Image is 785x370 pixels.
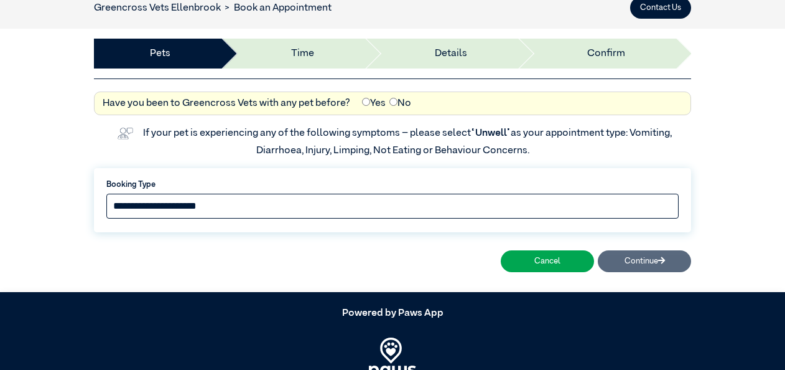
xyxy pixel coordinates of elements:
[362,98,370,106] input: Yes
[221,1,332,16] li: Book an Appointment
[113,123,137,143] img: vet
[471,128,511,138] span: “Unwell”
[94,1,332,16] nav: breadcrumb
[389,96,411,111] label: No
[103,96,350,111] label: Have you been to Greencross Vets with any pet before?
[362,96,386,111] label: Yes
[143,128,674,156] label: If your pet is experiencing any of the following symptoms – please select as your appointment typ...
[106,179,679,191] label: Booking Type
[94,3,221,13] a: Greencross Vets Ellenbrook
[150,46,170,61] a: Pets
[501,250,594,272] button: Cancel
[94,308,691,320] h5: Powered by Paws App
[389,98,397,106] input: No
